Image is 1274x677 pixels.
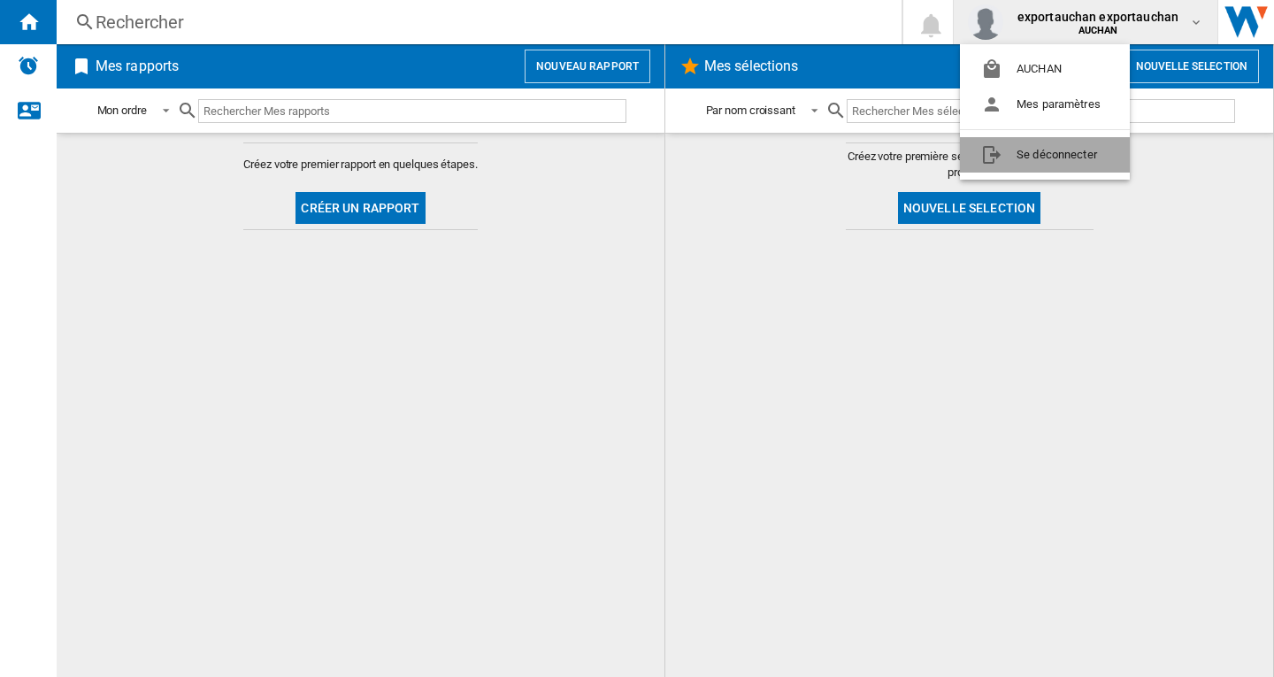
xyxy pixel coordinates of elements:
[960,87,1130,122] button: Mes paramètres
[960,137,1130,173] button: Se déconnecter
[960,51,1130,87] button: AUCHAN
